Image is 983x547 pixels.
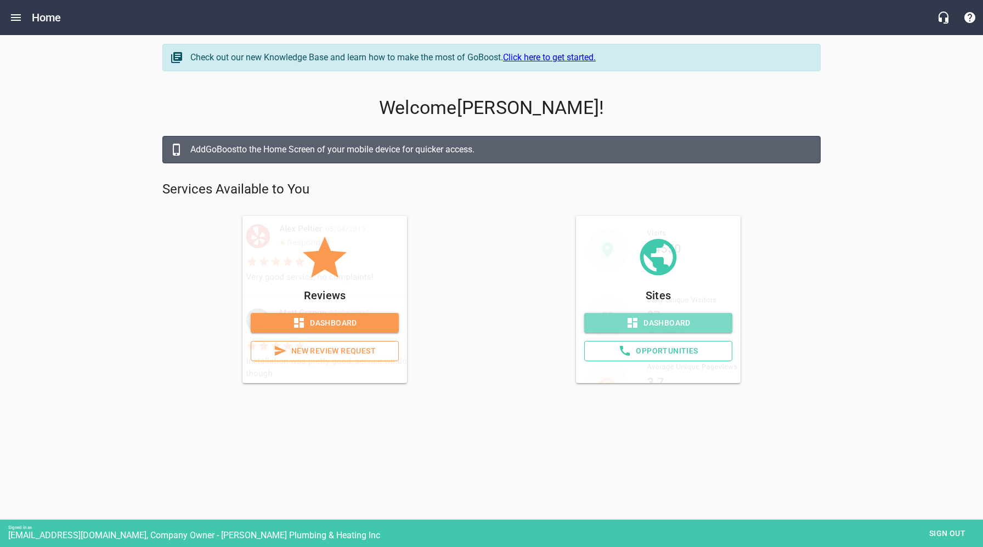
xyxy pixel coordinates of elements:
[8,525,983,530] div: Signed in as
[8,530,983,540] div: [EMAIL_ADDRESS][DOMAIN_NAME], Company Owner - [PERSON_NAME] Plumbing & Heating Inc
[924,527,970,540] span: Sign out
[584,313,732,333] a: Dashboard
[957,4,983,31] button: Support Portal
[593,316,724,330] span: Dashboard
[260,344,389,358] span: New Review Request
[162,136,821,163] a: AddGoBoostto the Home Screen of your mobile device for quicker access.
[190,143,809,156] div: Add GoBoost to the Home Screen of your mobile device for quicker access.
[503,52,596,62] a: Click here to get started.
[3,4,29,31] button: Open drawer
[251,341,399,361] a: New Review Request
[584,287,732,304] p: Sites
[162,97,821,119] p: Welcome [PERSON_NAME] !
[920,523,975,544] button: Sign out
[251,287,399,304] p: Reviews
[32,9,61,26] h6: Home
[259,316,390,330] span: Dashboard
[162,181,821,198] p: Services Available to You
[584,341,732,361] a: Opportunities
[190,51,809,64] div: Check out our new Knowledge Base and learn how to make the most of GoBoost.
[594,344,723,358] span: Opportunities
[930,4,957,31] button: Live Chat
[251,313,399,333] a: Dashboard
